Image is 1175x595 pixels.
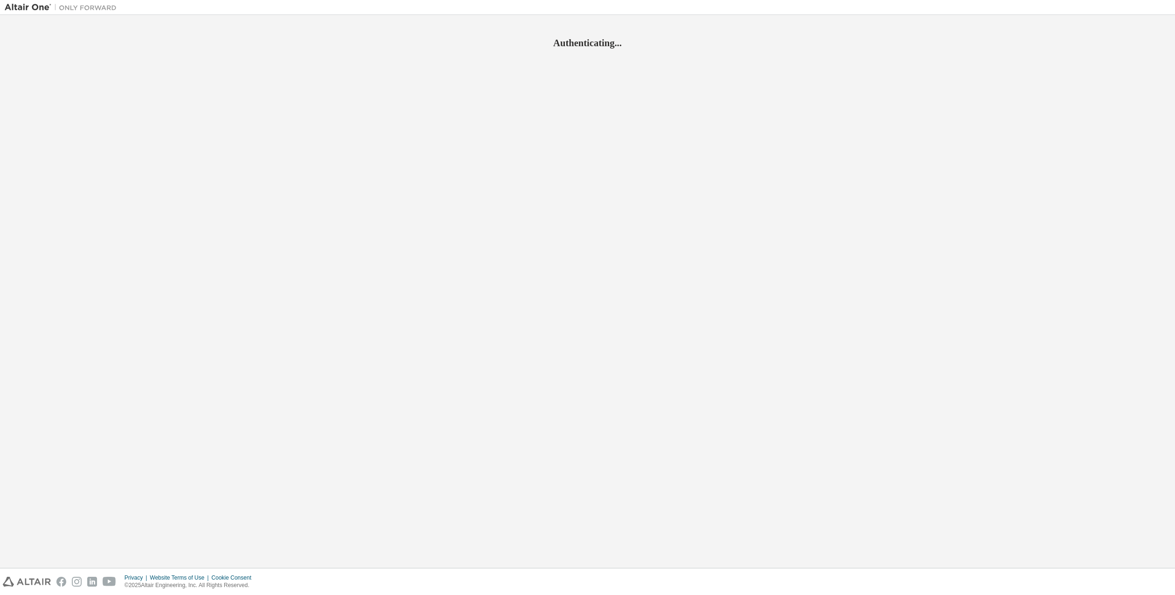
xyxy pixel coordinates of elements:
div: Privacy [125,574,150,581]
img: Altair One [5,3,121,12]
p: © 2025 Altair Engineering, Inc. All Rights Reserved. [125,581,257,589]
img: instagram.svg [72,577,82,587]
img: linkedin.svg [87,577,97,587]
img: altair_logo.svg [3,577,51,587]
div: Cookie Consent [211,574,257,581]
div: Website Terms of Use [150,574,211,581]
img: facebook.svg [56,577,66,587]
h2: Authenticating... [5,37,1170,49]
img: youtube.svg [103,577,116,587]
